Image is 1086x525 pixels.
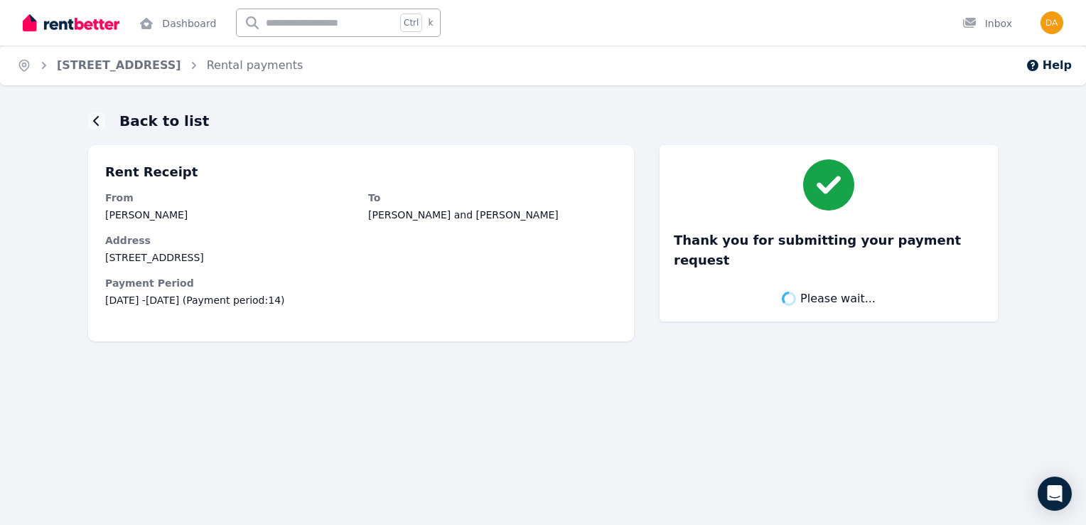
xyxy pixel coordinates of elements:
[105,162,617,182] p: Rent Receipt
[105,208,354,222] dd: [PERSON_NAME]
[1026,57,1072,74] button: Help
[105,276,617,290] dt: Payment Period
[119,111,209,131] h1: Back to list
[1038,477,1072,511] div: Open Intercom Messenger
[105,250,617,265] dd: [STREET_ADDRESS]
[105,293,617,307] span: [DATE] - [DATE] (Payment period: 14 )
[962,16,1012,31] div: Inbox
[207,58,303,72] a: Rental payments
[57,58,181,72] a: [STREET_ADDRESS]
[428,17,433,28] span: k
[674,230,984,270] h3: Thank you for submitting your payment request
[105,233,617,248] dt: Address
[400,14,422,32] span: Ctrl
[368,191,617,205] dt: To
[368,208,617,222] dd: [PERSON_NAME] and [PERSON_NAME]
[105,191,354,205] dt: From
[1041,11,1063,34] img: DENIS BUROV
[800,290,876,307] span: Please wait...
[23,12,119,33] img: RentBetter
